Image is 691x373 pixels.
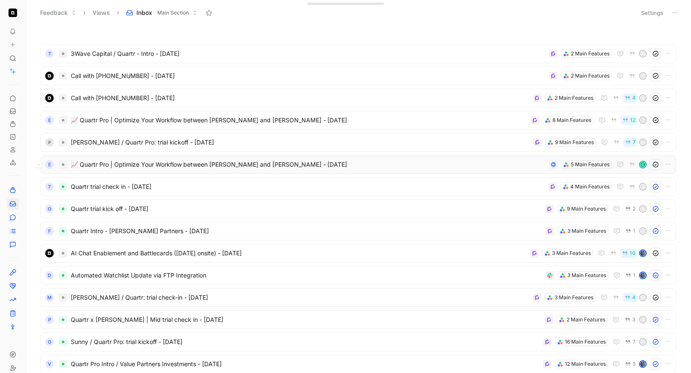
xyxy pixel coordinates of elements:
[565,360,606,368] div: 12 Main Features
[640,339,646,345] div: H
[45,160,54,169] div: E
[40,67,676,85] a: logoCall with [PHONE_NUMBER] - [DATE]2 Main FeaturesK
[45,271,54,280] div: D
[570,182,610,191] div: 4 Main Features
[633,273,636,278] span: 1
[623,293,637,302] button: 4
[71,159,546,170] span: 📈 Quartr Pro | Optimize Your Workflow between [PERSON_NAME] and [PERSON_NAME] - [DATE]
[40,266,676,285] a: DAutomated Watchlist Update via FTP Integration3 Main Features1avatar
[45,138,54,147] div: P
[71,248,527,258] span: AI Chat Enablement and Battlecards ([DATE] onsite) - [DATE]
[40,133,676,152] a: P[PERSON_NAME] / Quartr Pro: trial kickoff - [DATE]9 Main Features7H
[637,7,667,19] button: Settings
[640,117,646,123] div: c
[623,359,637,369] button: 5
[632,295,636,300] span: 4
[567,315,605,324] div: 2 Main Features
[36,6,80,19] button: Feedback
[45,116,54,124] div: E
[620,249,637,258] button: 10
[71,182,545,192] span: Quartr trial check in - [DATE]
[624,271,637,280] button: 1
[45,182,54,191] div: 7
[136,9,152,17] span: Inbox
[640,206,646,212] div: B
[623,204,637,214] button: 2
[640,272,646,278] img: avatar
[40,333,676,351] a: OSunny / Quartr Pro: trial kickoff - [DATE]16 Main Features7H
[624,226,637,236] button: 1
[122,6,201,19] button: InboxMain Section
[9,9,17,17] img: Quartr
[40,200,676,218] a: OQuartr trial kick off - [DATE]9 Main Features2B
[571,72,610,80] div: 2 Main Features
[640,184,646,190] div: B
[45,227,54,235] div: F
[555,138,594,147] div: 9 Main Features
[630,118,636,123] span: 12
[40,310,676,329] a: PQuartr x [PERSON_NAME] | Mid trial check in - [DATE]2 Main Features3O
[623,315,637,324] button: 3
[45,360,54,368] div: V
[633,339,636,344] span: 7
[571,160,610,169] div: 5 Main Features
[40,44,676,63] a: T3Wave Capital / Quartr - Intro - [DATE]2 Main FeaturesD
[632,95,636,101] span: 4
[633,228,636,234] span: 1
[71,71,546,81] span: Call with [PHONE_NUMBER] - [DATE]
[621,116,637,125] button: 12
[640,361,646,367] img: avatar
[71,93,529,103] span: Call with [PHONE_NUMBER] - [DATE]
[555,94,593,102] div: 2 Main Features
[45,49,54,58] div: T
[633,206,636,211] span: 2
[45,338,54,346] div: O
[40,222,676,240] a: FQuartr Intro - [PERSON_NAME] Partners - [DATE]3 Main Features1H
[640,95,646,101] div: K
[45,315,54,324] div: P
[71,115,527,125] span: 📈 Quartr Pro | Optimize Your Workflow between [PERSON_NAME] and [PERSON_NAME] - [DATE]
[45,293,54,302] div: M
[71,292,529,303] span: [PERSON_NAME] / Quartr: trial check-in - [DATE]
[71,137,530,147] span: [PERSON_NAME] / Quartr Pro: trial kickoff - [DATE]
[40,155,676,174] a: E📈 Quartr Pro | Optimize Your Workflow between [PERSON_NAME] and [PERSON_NAME] - [DATE]5 Main Fea...
[640,73,646,79] div: K
[71,49,546,59] span: 3Wave Capital / Quartr - Intro - [DATE]
[45,249,54,257] img: logo
[632,317,636,322] span: 3
[89,6,114,19] button: Views
[40,111,676,130] a: E📈 Quartr Pro | Optimize Your Workflow between [PERSON_NAME] and [PERSON_NAME] - [DATE]8 Main Fea...
[71,359,540,369] span: Quartr Pro Intro / Value Partners Investments - [DATE]
[640,295,646,301] div: H
[7,7,19,19] button: Quartr
[555,293,593,302] div: 3 Main Features
[630,251,636,256] span: 10
[157,9,189,17] span: Main Section
[640,139,646,145] div: H
[71,226,542,236] span: Quartr Intro - [PERSON_NAME] Partners - [DATE]
[45,205,54,213] div: O
[45,94,54,102] img: logo
[640,51,646,57] div: D
[640,162,646,168] div: C
[565,338,606,346] div: 16 Main Features
[571,49,610,58] div: 2 Main Features
[552,116,591,124] div: 8 Main Features
[40,244,676,263] a: logoAI Chat Enablement and Battlecards ([DATE] onsite) - [DATE]3 Main Features10avatar
[71,204,542,214] span: Quartr trial kick off - [DATE]
[567,205,606,213] div: 9 Main Features
[567,227,606,235] div: 3 Main Features
[640,228,646,234] div: H
[623,138,637,147] button: 7
[40,89,676,107] a: logoCall with [PHONE_NUMBER] - [DATE]2 Main Features4K
[71,337,540,347] span: Sunny / Quartr Pro: trial kickoff - [DATE]
[640,317,646,323] div: O
[633,361,636,367] span: 5
[40,177,676,196] a: 7Quartr trial check in - [DATE]4 Main FeaturesB
[45,72,54,80] img: logo
[71,270,542,280] span: Automated Watchlist Update via FTP Integration
[633,140,636,145] span: 7
[640,250,646,256] img: avatar
[623,93,637,103] button: 4
[71,315,541,325] span: Quartr x [PERSON_NAME] | Mid trial check in - [DATE]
